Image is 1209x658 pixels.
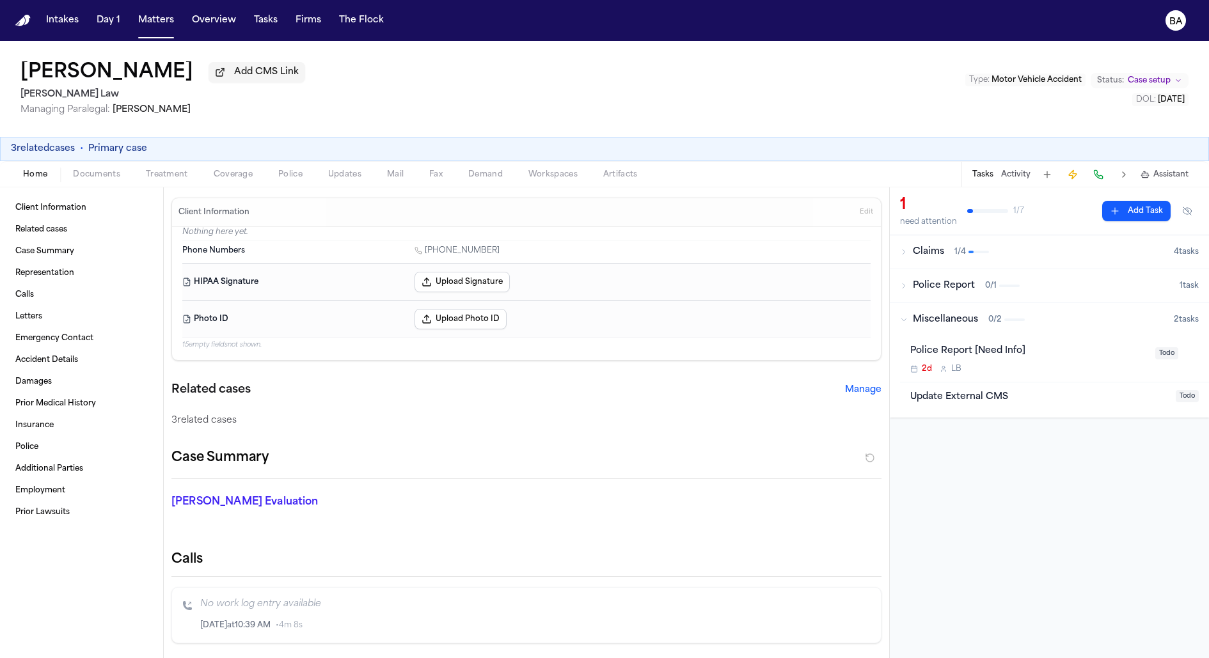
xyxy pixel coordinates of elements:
h2: [PERSON_NAME] Law [20,87,305,102]
a: Related cases [10,219,153,240]
button: Upload Signature [415,272,510,292]
a: Calls [10,285,153,305]
p: Nothing here yet. [182,227,871,240]
button: Hide completed tasks (⌘⇧H) [1176,201,1199,221]
h2: Calls [171,551,881,568]
span: Case setup [1128,75,1171,86]
span: Treatment [146,169,188,180]
a: Prior Medical History [10,393,153,414]
button: Intakes [41,9,84,32]
button: Claims1/44tasks [890,235,1209,269]
span: DOL : [1136,96,1156,104]
button: Change status from Case setup [1091,73,1189,88]
h2: Related cases [171,381,251,399]
a: Damages [10,372,153,392]
button: Edit Type: Motor Vehicle Accident [965,74,1086,86]
a: Police [10,437,153,457]
span: Claims [913,246,944,258]
button: Manage [845,384,881,396]
span: 4 task s [1174,247,1199,257]
a: Case Summary [10,241,153,262]
span: [DATE] [1158,96,1185,104]
span: Type : [969,76,990,84]
span: Police Report [913,279,975,292]
div: 3 related cases [171,414,881,427]
a: Emergency Contact [10,328,153,349]
p: [PERSON_NAME] Evaluation [171,494,398,510]
dt: HIPAA Signature [182,272,407,292]
span: Primary case [88,143,147,155]
span: Workspaces [528,169,578,180]
span: Miscellaneous [913,313,978,326]
span: Police [278,169,303,180]
span: Documents [73,169,120,180]
h1: [PERSON_NAME] [20,61,193,84]
span: Phone Numbers [182,246,245,256]
h3: Client Information [176,207,252,217]
button: Police Report0/11task [890,269,1209,302]
a: Prior Lawsuits [10,502,153,522]
span: Managing Paralegal: [20,105,110,114]
div: Police Report [Need Info] [910,344,1148,359]
a: Call 1 (315) 313-3988 [415,246,500,256]
span: 1 task [1180,281,1199,291]
span: Todo [1155,347,1178,359]
button: Create Immediate Task [1064,166,1082,184]
button: Day 1 [91,9,125,32]
button: Add Task [1038,166,1056,184]
button: Matters [133,9,179,32]
span: • 4m 8s [276,620,303,631]
a: Insurance [10,415,153,435]
button: Firms [290,9,326,32]
button: Add Task [1102,201,1171,221]
span: 2d [922,364,932,374]
span: Mail [387,169,404,180]
span: Demand [468,169,503,180]
div: Open task: Police Report [Need Info] [900,336,1209,382]
span: 0 / 2 [988,315,1002,325]
span: [PERSON_NAME] [113,105,191,114]
a: Employment [10,480,153,501]
button: Edit DOL: 2025-10-07 [1132,93,1189,106]
span: 2 task s [1174,315,1199,325]
button: Make a Call [1089,166,1107,184]
span: Coverage [214,169,253,180]
span: Assistant [1153,169,1189,180]
span: Updates [328,169,361,180]
span: Artifacts [603,169,638,180]
span: [DATE] at 10:39 AM [200,620,271,631]
dt: Photo ID [182,309,407,329]
img: Finch Logo [15,15,31,27]
div: 1 [900,195,957,215]
button: Tasks [249,9,283,32]
span: Status: [1097,75,1124,86]
span: 1 / 7 [1013,206,1024,216]
a: Representation [10,263,153,283]
div: need attention [900,217,957,227]
span: Home [23,169,47,180]
span: Edit [860,208,873,217]
span: Add CMS Link [234,66,299,79]
button: Tasks [972,169,993,180]
button: Overview [187,9,241,32]
button: Miscellaneous0/22tasks [890,303,1209,336]
button: Assistant [1141,169,1189,180]
div: Open task: Update External CMS [900,382,1209,418]
button: Edit matter name [20,61,193,84]
a: Accident Details [10,350,153,370]
span: Fax [429,169,443,180]
button: The Flock [334,9,389,32]
span: 0 / 1 [985,281,997,291]
a: Client Information [10,198,153,218]
button: Edit [856,202,877,223]
span: • [80,143,83,155]
span: Todo [1176,390,1199,402]
button: Activity [1001,169,1031,180]
span: 1 / 4 [954,247,966,257]
button: Upload Photo ID [415,309,507,329]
